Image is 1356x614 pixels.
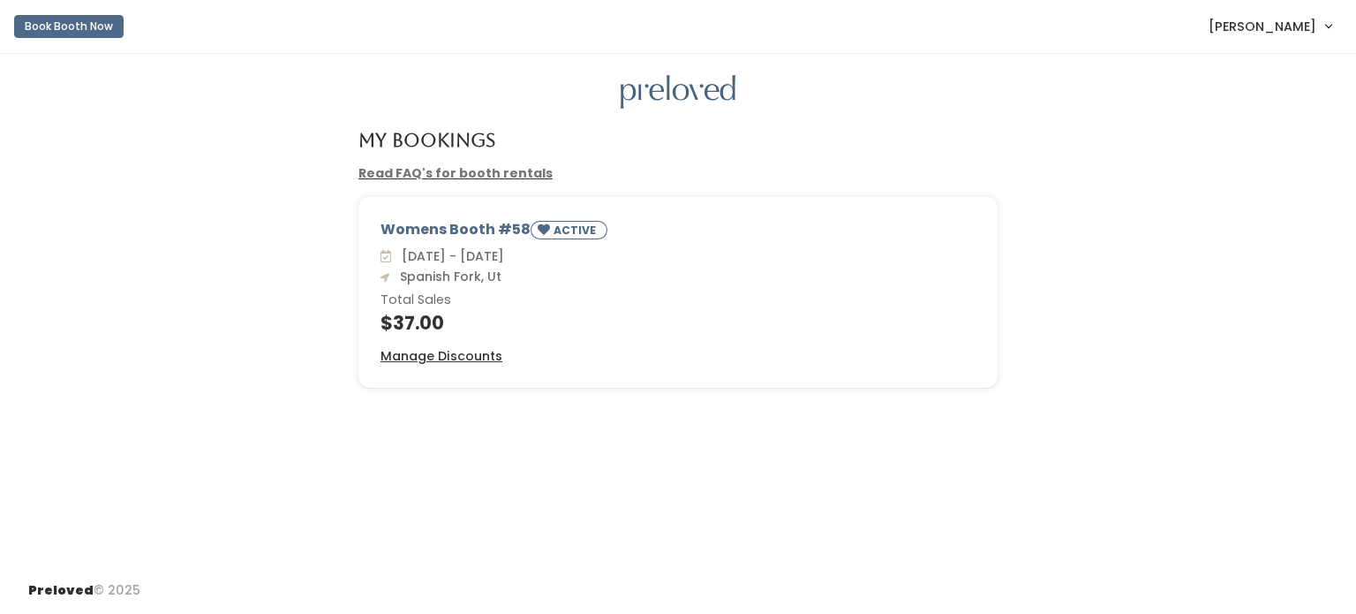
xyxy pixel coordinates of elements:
[358,164,553,182] a: Read FAQ's for booth rentals
[380,347,502,366] a: Manage Discounts
[1191,7,1349,45] a: [PERSON_NAME]
[554,223,599,238] small: ACTIVE
[380,219,976,246] div: Womens Booth #58
[380,313,976,333] h4: $37.00
[621,75,735,110] img: preloved logo
[380,347,502,365] u: Manage Discounts
[358,130,495,150] h4: My Bookings
[1209,17,1316,36] span: [PERSON_NAME]
[380,293,976,307] h6: Total Sales
[395,247,504,265] span: [DATE] - [DATE]
[28,567,140,600] div: © 2025
[393,268,501,285] span: Spanish Fork, Ut
[14,7,124,46] a: Book Booth Now
[28,581,94,599] span: Preloved
[14,15,124,38] button: Book Booth Now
